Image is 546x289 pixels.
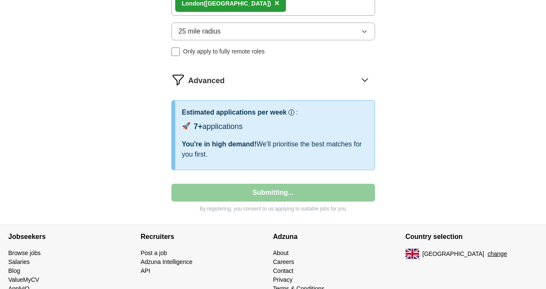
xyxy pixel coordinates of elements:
[188,75,225,87] span: Advanced
[406,249,419,259] img: UK flag
[171,73,185,87] img: filter
[183,47,265,56] span: Only apply to fully remote roles
[273,250,289,256] a: About
[182,140,257,148] span: You're in high demand!
[141,258,193,265] a: Adzuna Intelligence
[182,139,368,160] div: We'll prioritise the best matches for you first.
[171,184,375,202] button: Submitting...
[487,250,507,258] button: change
[182,121,190,131] span: 🚀
[141,250,167,256] a: Post a job
[8,258,30,265] a: Salaries
[194,121,243,132] div: applications
[273,267,294,274] a: Contact
[273,258,294,265] a: Careers
[406,225,538,249] h4: Country selection
[296,107,298,118] h3: :
[171,22,375,40] button: 25 mile radius
[273,276,293,283] a: Privacy
[8,250,41,256] a: Browse jobs
[182,107,287,118] h3: Estimated applications per week
[8,276,39,283] a: ValueMyCV
[171,205,375,213] p: By registering, you consent to us applying to suitable jobs for you
[8,267,20,274] a: Blog
[194,122,203,131] span: 7+
[179,26,221,36] span: 25 mile radius
[423,250,484,258] span: [GEOGRAPHIC_DATA]
[141,267,151,274] a: API
[171,48,180,56] input: Only apply to fully remote roles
